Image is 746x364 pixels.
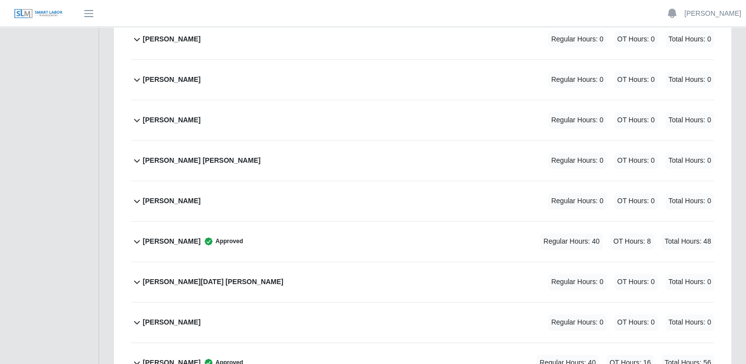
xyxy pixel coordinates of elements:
[614,112,658,128] span: OT Hours: 0
[684,8,741,19] a: [PERSON_NAME]
[131,100,714,140] button: [PERSON_NAME] Regular Hours: 0 OT Hours: 0 Total Hours: 0
[131,19,714,59] button: [PERSON_NAME] Regular Hours: 0 OT Hours: 0 Total Hours: 0
[614,152,658,169] span: OT Hours: 0
[548,72,606,88] span: Regular Hours: 0
[131,262,714,302] button: [PERSON_NAME][DATE] [PERSON_NAME] Regular Hours: 0 OT Hours: 0 Total Hours: 0
[666,193,714,209] span: Total Hours: 0
[131,181,714,221] button: [PERSON_NAME] Regular Hours: 0 OT Hours: 0 Total Hours: 0
[143,74,201,85] b: [PERSON_NAME]
[614,193,658,209] span: OT Hours: 0
[143,196,201,206] b: [PERSON_NAME]
[662,233,714,250] span: Total Hours: 48
[131,302,714,342] button: [PERSON_NAME] Regular Hours: 0 OT Hours: 0 Total Hours: 0
[614,314,658,330] span: OT Hours: 0
[143,317,201,328] b: [PERSON_NAME]
[666,314,714,330] span: Total Hours: 0
[548,31,606,47] span: Regular Hours: 0
[614,72,658,88] span: OT Hours: 0
[131,60,714,100] button: [PERSON_NAME] Regular Hours: 0 OT Hours: 0 Total Hours: 0
[14,8,63,19] img: SLM Logo
[614,274,658,290] span: OT Hours: 0
[143,277,284,287] b: [PERSON_NAME][DATE] [PERSON_NAME]
[666,72,714,88] span: Total Hours: 0
[610,233,654,250] span: OT Hours: 8
[614,31,658,47] span: OT Hours: 0
[143,155,261,166] b: [PERSON_NAME] [PERSON_NAME]
[666,112,714,128] span: Total Hours: 0
[131,141,714,181] button: [PERSON_NAME] [PERSON_NAME] Regular Hours: 0 OT Hours: 0 Total Hours: 0
[143,115,201,125] b: [PERSON_NAME]
[548,314,606,330] span: Regular Hours: 0
[666,31,714,47] span: Total Hours: 0
[143,34,201,44] b: [PERSON_NAME]
[143,236,201,247] b: [PERSON_NAME]
[548,112,606,128] span: Regular Hours: 0
[131,221,714,261] button: [PERSON_NAME] Approved Regular Hours: 40 OT Hours: 8 Total Hours: 48
[666,274,714,290] span: Total Hours: 0
[666,152,714,169] span: Total Hours: 0
[548,274,606,290] span: Regular Hours: 0
[548,152,606,169] span: Regular Hours: 0
[201,236,243,246] span: Approved
[540,233,603,250] span: Regular Hours: 40
[548,193,606,209] span: Regular Hours: 0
